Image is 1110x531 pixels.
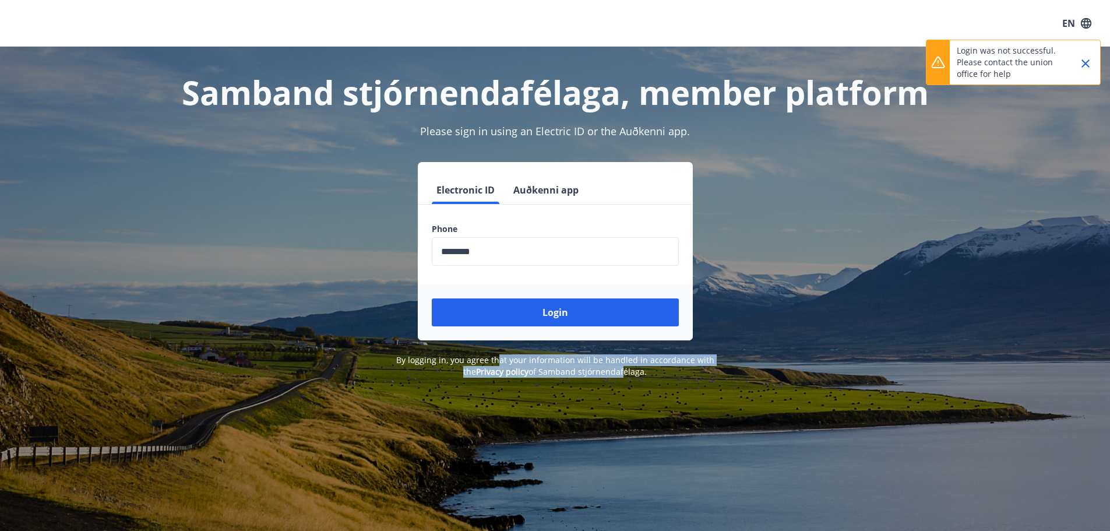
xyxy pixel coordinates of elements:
button: Auðkenni app [509,176,583,204]
button: Close [1076,54,1095,73]
p: Login was not successful. Please contact the union office for help [957,45,1059,80]
span: Please sign in using an Electric ID or the Auðkenni app. [420,124,690,138]
label: Phone [432,223,679,235]
button: EN [1058,13,1096,34]
h1: Samband stjórnendafélaga, member platform [150,70,961,114]
button: Login [432,298,679,326]
a: Privacy policy [476,366,528,377]
button: Electronic ID [432,176,499,204]
span: By logging in, you agree that your information will be handled in accordance with the of Samband ... [396,354,714,377]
